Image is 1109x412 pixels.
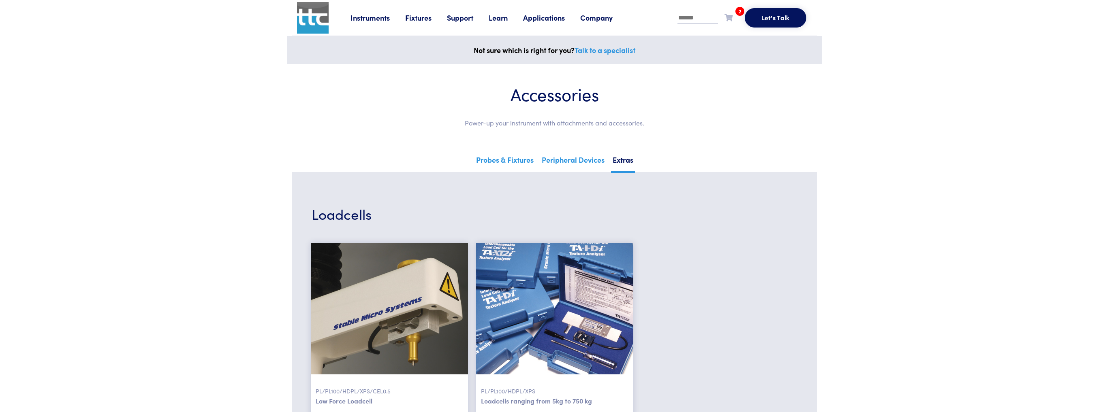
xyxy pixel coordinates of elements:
[481,396,628,406] p: Loadcells ranging from 5kg to 750 kg
[312,118,798,128] p: Power-up your instrument with attachments and accessories.
[297,2,329,34] img: ttc_logo_1x1_v1.0.png
[481,374,628,395] p: PL/PL100/HDPL/XPS
[311,243,468,374] img: hardware-low-force-loadcell.jpg
[735,7,744,16] span: 2
[292,44,817,56] p: Not sure which is right for you?
[350,13,405,23] a: Instruments
[611,153,635,173] a: Extras
[540,153,606,171] a: Peripheral Devices
[580,13,628,23] a: Company
[575,45,635,55] a: Talk to a specialist
[316,396,463,406] p: Low Force Loadcell
[489,13,523,23] a: Learn
[316,374,463,395] p: PL/PL100/HDPL/XPS/CEL0.5
[724,12,733,22] a: 2
[523,13,580,23] a: Applications
[312,204,798,223] h3: Loadcells
[474,153,535,171] a: Probes & Fixtures
[447,13,489,23] a: Support
[745,8,806,28] button: Let's Talk
[476,243,633,374] img: hardware-loadcells.jpg
[405,13,447,23] a: Fixtures
[312,83,798,105] h1: Accessories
